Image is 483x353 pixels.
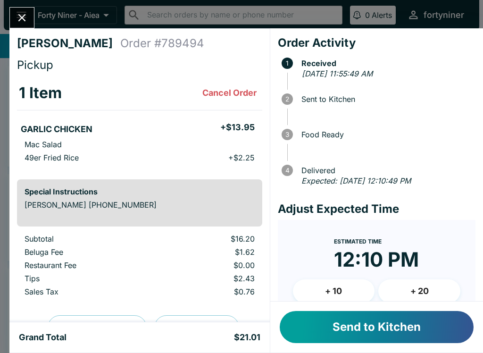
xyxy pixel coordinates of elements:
[21,124,92,135] h5: GARLIC CHICKEN
[199,84,260,102] button: Cancel Order
[25,234,150,244] p: Subtotal
[25,187,255,196] h6: Special Instructions
[293,279,375,303] button: + 10
[334,247,419,272] time: 12:10 PM
[297,59,475,67] span: Received
[301,176,411,185] em: Expected: [DATE] 12:10:49 PM
[17,36,120,50] h4: [PERSON_NAME]
[165,287,254,296] p: $0.76
[302,69,373,78] em: [DATE] 11:55:49 AM
[280,311,474,343] button: Send to Kitchen
[120,36,204,50] h4: Order # 789494
[297,166,475,175] span: Delivered
[278,202,475,216] h4: Adjust Expected Time
[234,332,260,343] h5: $21.01
[25,153,79,162] p: 49er Fried Rice
[165,234,254,244] p: $16.20
[17,76,262,172] table: orders table
[25,247,150,257] p: Beluga Fee
[154,315,239,340] button: Print Receipt
[25,261,150,270] p: Restaurant Fee
[19,84,62,102] h3: 1 Item
[285,167,289,174] text: 4
[25,287,150,296] p: Sales Tax
[165,261,254,270] p: $0.00
[278,36,475,50] h4: Order Activity
[25,140,62,149] p: Mac Salad
[25,200,255,210] p: [PERSON_NAME] [PHONE_NUMBER]
[285,131,289,138] text: 3
[165,247,254,257] p: $1.62
[334,238,382,245] span: Estimated Time
[48,315,147,340] button: Preview Receipt
[286,59,289,67] text: 1
[378,279,460,303] button: + 20
[297,95,475,103] span: Sent to Kitchen
[165,274,254,283] p: $2.43
[25,274,150,283] p: Tips
[220,122,255,133] h5: + $13.95
[297,130,475,139] span: Food Ready
[17,58,53,72] span: Pickup
[17,234,262,300] table: orders table
[19,332,67,343] h5: Grand Total
[10,8,34,28] button: Close
[228,153,255,162] p: + $2.25
[285,95,289,103] text: 2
